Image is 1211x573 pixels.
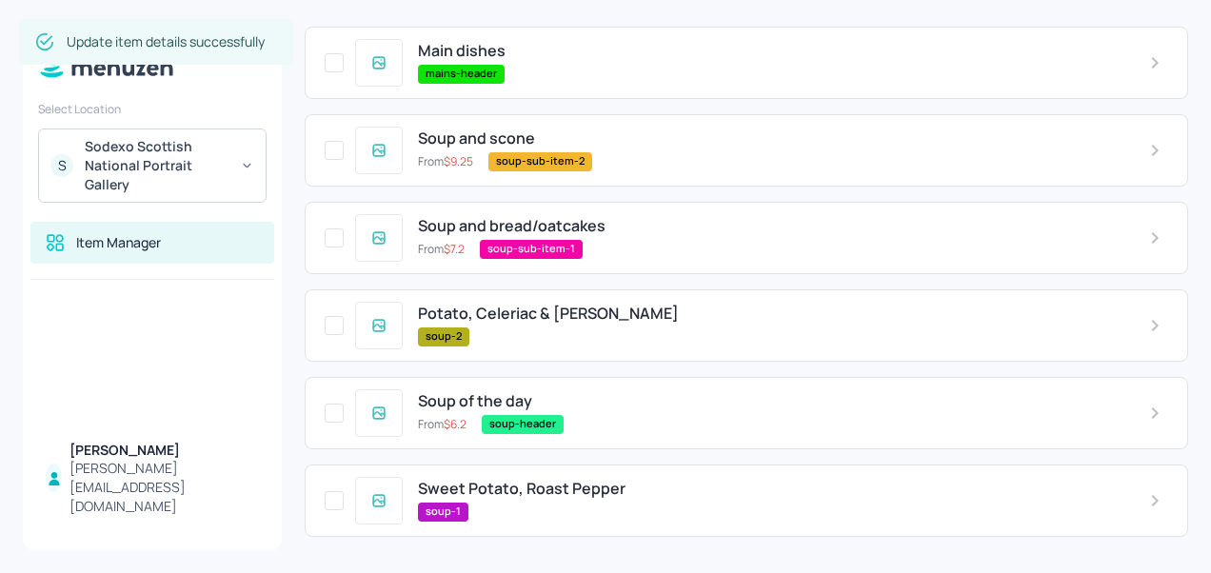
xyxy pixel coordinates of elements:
span: soup-1 [418,504,468,520]
span: Potato, Celeriac & [PERSON_NAME] [418,305,679,323]
div: S [50,154,73,177]
span: Main dishes [418,42,506,60]
p: From [418,153,473,170]
div: [PERSON_NAME] [69,441,259,460]
span: Sweet Potato, Roast Pepper [418,480,625,498]
p: From [418,241,465,258]
span: Soup of the day [418,392,532,410]
span: Soup and scone [418,129,535,148]
span: mains-header [418,66,505,82]
div: Sodexo Scottish National Portrait Gallery [85,137,228,194]
div: [PERSON_NAME][EMAIL_ADDRESS][DOMAIN_NAME] [69,459,259,516]
span: soup-2 [418,328,469,345]
span: $ 9.25 [444,153,473,169]
p: From [418,416,467,433]
span: soup-sub-item-1 [480,241,583,257]
span: $ 6.2 [444,416,467,432]
span: soup-header [482,416,564,432]
div: Item Manager [76,233,161,252]
span: soup-sub-item-2 [488,153,592,169]
span: Soup and bread/oatcakes [418,217,605,235]
div: Update item details successfully [67,25,265,59]
div: Select Location [38,101,267,117]
span: $ 7.2 [444,241,465,257]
